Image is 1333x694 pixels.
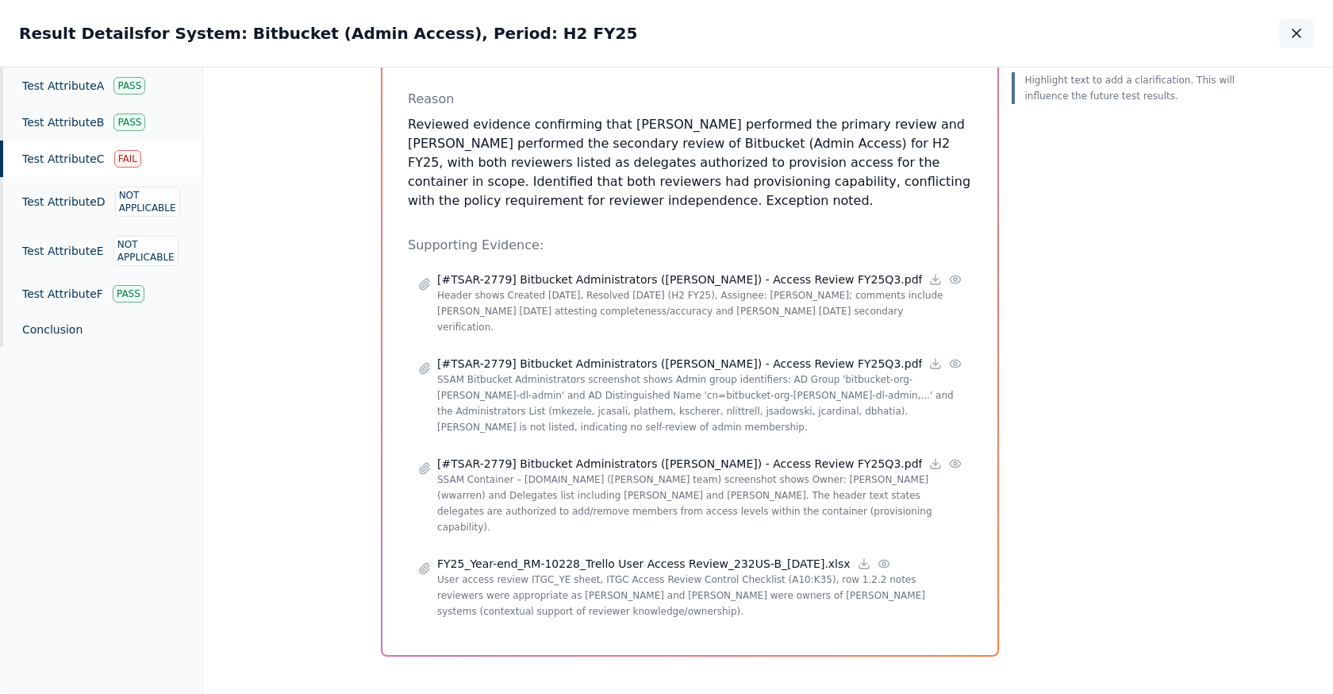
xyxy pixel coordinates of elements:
[113,236,179,266] div: Not Applicable
[113,285,144,303] div: Pass
[437,372,962,435] p: SSAM Bitbucket Administrators screenshot shows Admin group identifiers: AD Group 'bitbucket-org-[...
[1024,72,1240,104] p: Highlight text to add a clarification. This will influence the future test results.
[437,572,962,619] p: User access review ITGC_YE sheet, ITGC Access Review Control Checklist (A10:K35), row 1.2.2 notes...
[437,556,851,572] p: FY25_Year-end_RM-10228_Trello User Access Review_232US-B_[DATE].xlsx
[437,472,962,535] p: SSAM Container – [DOMAIN_NAME] ([PERSON_NAME] team) screenshot shows Owner: [PERSON_NAME] (wwarre...
[928,457,943,471] a: Download file
[928,272,943,287] a: Download file
[437,356,922,372] p: [#TSAR-2779] Bitbucket Administrators ([PERSON_NAME]) - Access Review FY25Q3.pdf
[437,287,962,335] p: Header shows Created [DATE], Resolved [DATE] (H2 FY25), Assignee: [PERSON_NAME]; comments include...
[408,90,972,109] p: Reason
[19,22,637,44] h2: Result Details for System: Bitbucket (Admin Access), Period: H2 FY25
[113,114,145,131] div: Pass
[408,236,972,255] p: Supporting Evidence:
[857,557,871,571] a: Download file
[114,150,141,168] div: Fail
[115,187,180,217] div: Not Applicable
[437,456,922,472] p: [#TSAR-2779] Bitbucket Administrators ([PERSON_NAME]) - Access Review FY25Q3.pdf
[113,77,145,94] div: Pass
[928,357,943,371] a: Download file
[408,115,972,210] p: Reviewed evidence confirming that [PERSON_NAME] performed the primary review and [PERSON_NAME] pe...
[437,272,922,287] p: [#TSAR-2779] Bitbucket Administrators ([PERSON_NAME]) - Access Review FY25Q3.pdf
